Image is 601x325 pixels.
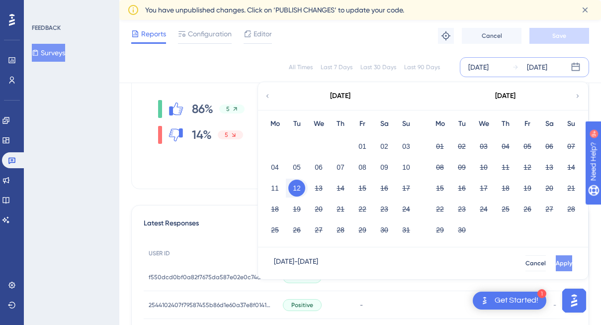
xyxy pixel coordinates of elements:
[404,63,440,71] div: Last 90 Days
[354,180,371,197] button: 15
[144,217,199,235] span: Latest Responses
[541,201,558,217] button: 27
[376,201,393,217] button: 23
[497,201,514,217] button: 25
[291,301,313,309] span: Positive
[475,180,492,197] button: 17
[431,201,448,217] button: 22
[288,159,305,176] button: 05
[254,28,272,40] span: Editor
[376,159,393,176] button: 09
[556,259,572,267] span: Apply
[495,118,516,130] div: Th
[310,180,327,197] button: 13
[288,201,305,217] button: 19
[519,138,536,155] button: 05
[354,201,371,217] button: 22
[266,221,283,238] button: 25
[431,159,448,176] button: 08
[376,138,393,155] button: 02
[563,138,580,155] button: 07
[351,118,373,130] div: Fr
[332,159,349,176] button: 07
[560,118,582,130] div: Su
[468,61,489,73] div: [DATE]
[354,221,371,238] button: 29
[68,5,74,13] div: 9+
[553,301,556,309] span: -
[453,180,470,197] button: 16
[398,138,415,155] button: 03
[495,90,515,102] div: [DATE]
[429,118,451,130] div: Mo
[398,180,415,197] button: 17
[288,221,305,238] button: 26
[563,201,580,217] button: 28
[266,159,283,176] button: 04
[497,138,514,155] button: 04
[453,221,470,238] button: 30
[192,101,213,117] span: 86%
[32,44,65,62] button: Surveys
[308,118,330,130] div: We
[266,201,283,217] button: 18
[559,286,589,316] iframe: UserGuiding AI Assistant Launcher
[475,159,492,176] button: 10
[286,118,308,130] div: Tu
[274,255,318,271] div: [DATE] - [DATE]
[451,118,473,130] div: Tu
[473,118,495,130] div: We
[192,127,212,143] span: 14%
[398,201,415,217] button: 24
[226,105,230,113] span: 5
[149,301,273,309] span: 2544102407f79587455b86d1e60a37e8f0141ea16d2cbc4a36e16867eb01f927
[149,249,170,257] span: USER ID
[141,28,166,40] span: Reports
[330,118,351,130] div: Th
[431,221,448,238] button: 29
[453,201,470,217] button: 23
[264,118,286,130] div: Mo
[395,118,417,130] div: Su
[497,180,514,197] button: 18
[225,131,228,139] span: 5
[563,180,580,197] button: 21
[321,63,352,71] div: Last 7 Days
[529,28,589,44] button: Save
[149,273,273,281] span: f550dcd0bf0a82f7675da587e02e0c74d2da158683363f5dbefcf3c155b67c18
[398,159,415,176] button: 10
[563,159,580,176] button: 14
[453,138,470,155] button: 02
[525,259,546,267] span: Cancel
[431,180,448,197] button: 15
[519,201,536,217] button: 26
[541,138,558,155] button: 06
[398,221,415,238] button: 31
[354,138,371,155] button: 01
[289,63,313,71] div: All Times
[453,159,470,176] button: 09
[541,159,558,176] button: 13
[145,4,404,16] span: You have unpublished changes. Click on ‘PUBLISH CHANGES’ to update your code.
[482,32,502,40] span: Cancel
[332,221,349,238] button: 28
[516,118,538,130] div: Fr
[519,180,536,197] button: 19
[360,63,396,71] div: Last 30 Days
[354,159,371,176] button: 08
[373,118,395,130] div: Sa
[330,90,350,102] div: [DATE]
[519,159,536,176] button: 12
[462,28,521,44] button: Cancel
[310,159,327,176] button: 06
[332,180,349,197] button: 14
[332,201,349,217] button: 21
[310,221,327,238] button: 27
[188,28,232,40] span: Configuration
[360,301,363,309] span: -
[497,159,514,176] button: 11
[23,2,62,14] span: Need Help?
[475,201,492,217] button: 24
